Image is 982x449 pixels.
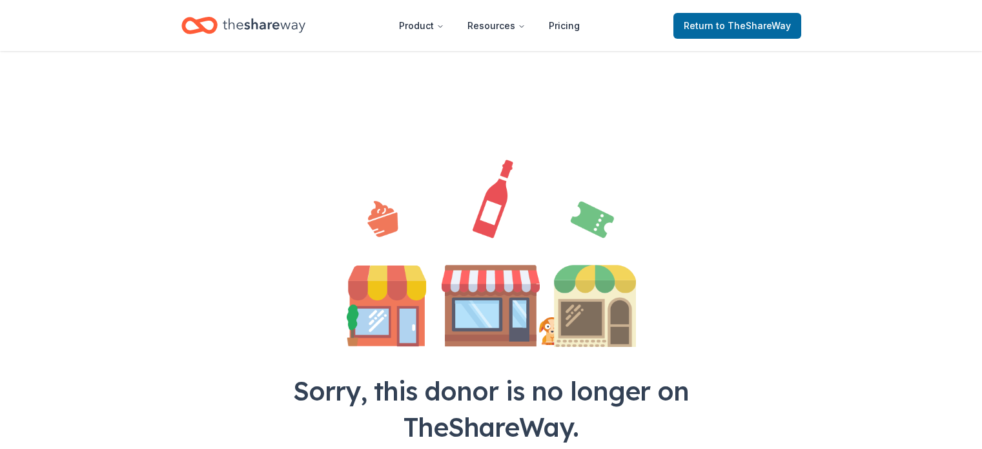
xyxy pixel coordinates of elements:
button: Resources [457,13,536,39]
button: Product [389,13,455,39]
a: Home [181,10,305,41]
a: Pricing [538,13,590,39]
nav: Main [389,10,590,41]
div: Sorry, this donor is no longer on TheShareWay. [264,373,719,445]
img: Illustration for landing page [347,160,636,347]
span: Return [684,18,791,34]
span: to TheShareWay [716,20,791,31]
a: Returnto TheShareWay [673,13,801,39]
